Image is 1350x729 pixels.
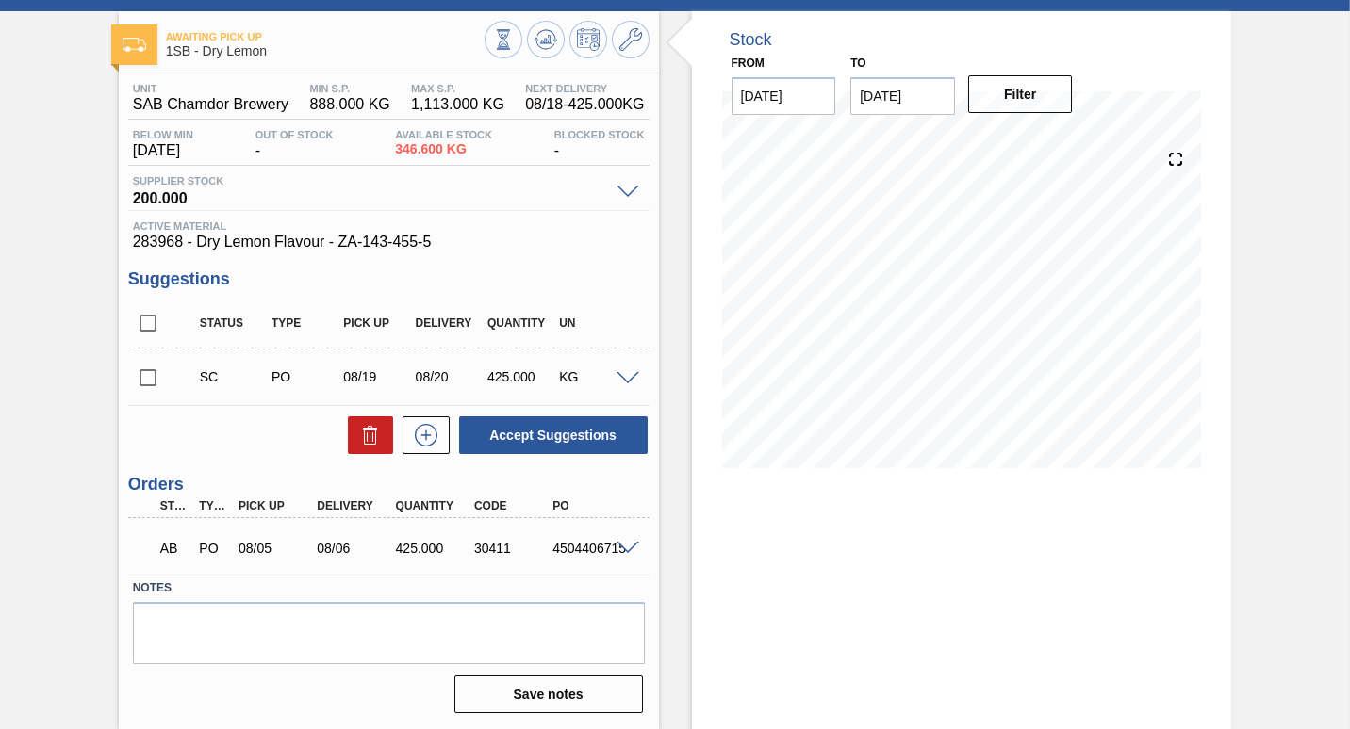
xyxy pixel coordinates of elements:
button: Stocks Overview [485,21,522,58]
div: 08/05/2025 [234,541,320,556]
div: Delivery [312,499,398,512]
span: 283968 - Dry Lemon Flavour - ZA-143-455-5 [133,234,645,251]
span: MAX S.P. [411,83,504,94]
span: Blocked Stock [554,129,645,140]
span: 08/18 - 425.000 KG [525,96,644,113]
div: PO [548,499,634,512]
div: KG [554,369,632,384]
div: Type [194,499,233,512]
input: mm/dd/yyyy [732,77,836,115]
div: 30411 [469,541,555,556]
div: Pick up [234,499,320,512]
span: 1SB - Dry Lemon [166,44,485,58]
div: Suggestion Created [195,369,272,384]
span: 1,113.000 KG [411,96,504,113]
span: Below Min [133,129,193,140]
button: Filter [968,75,1073,113]
p: AB [160,541,189,556]
label: From [732,57,765,70]
div: Delivery [411,316,488,330]
h3: Suggestions [128,269,650,289]
span: Out Of Stock [255,129,334,140]
div: Step [156,499,194,512]
div: Status [195,316,272,330]
span: Awaiting Pick Up [166,31,485,42]
div: Quantity [391,499,477,512]
img: Ícone [123,38,146,52]
input: mm/dd/yyyy [850,77,955,115]
span: MIN S.P. [309,83,389,94]
div: Type [267,316,344,330]
span: SAB Chamdor Brewery [133,96,288,113]
button: Update Chart [527,21,565,58]
div: UN [554,316,632,330]
div: Stock [730,30,772,50]
span: Next Delivery [525,83,644,94]
span: [DATE] [133,142,193,159]
div: New suggestion [393,416,450,454]
div: Purchase order [267,369,344,384]
span: Active Material [133,220,645,232]
span: Unit [133,83,288,94]
div: 4504406715 [548,541,634,556]
button: Accept Suggestions [459,416,648,454]
div: 08/19/2025 [338,369,416,384]
div: - [550,129,650,159]
div: 08/20/2025 [411,369,488,384]
span: 200.000 [133,186,607,205]
div: Delete Suggestions [338,416,393,454]
span: 346.600 KG [395,142,492,156]
div: Purchase order [194,541,233,556]
div: 08/06/2025 [312,541,398,556]
div: 425.000 [483,369,560,384]
label: to [850,57,865,70]
div: Code [469,499,555,512]
button: Go to Master Data / General [612,21,650,58]
div: Accept Suggestions [450,414,650,456]
label: Notes [133,575,645,602]
span: 888.000 KG [309,96,389,113]
div: Pick up [338,316,416,330]
div: Quantity [483,316,560,330]
div: 425.000 [391,541,477,556]
span: Available Stock [395,129,492,140]
div: Awaiting Pick Up [156,527,194,569]
button: Save notes [454,675,643,713]
span: Supplier Stock [133,175,607,186]
h3: Orders [128,475,650,494]
div: - [251,129,338,159]
button: Schedule Inventory [569,21,607,58]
